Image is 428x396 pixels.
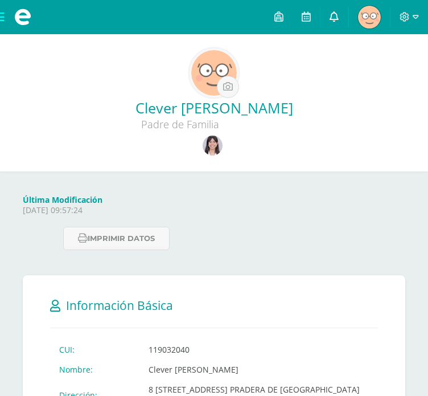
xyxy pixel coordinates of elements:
[9,117,351,131] div: Padre de Familia
[9,98,419,117] a: Clever [PERSON_NAME]
[358,6,381,28] img: c6a0bfaf15cb9618c68d5db85ac61b27.png
[203,136,223,156] img: d1adcbaa8e23f09e6dc677faae7e517f.png
[191,50,237,96] img: fc53e6151c8ac924487e4549e55c320b.png
[23,194,405,205] h4: Última Modificación
[23,205,405,215] p: [DATE] 09:57:24
[66,297,173,313] span: Información Básica
[63,227,170,250] button: Imprimir datos
[139,360,378,379] td: Clever [PERSON_NAME]
[139,340,378,360] td: 119032040
[50,340,139,360] td: CUI:
[50,360,139,379] td: Nombre:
